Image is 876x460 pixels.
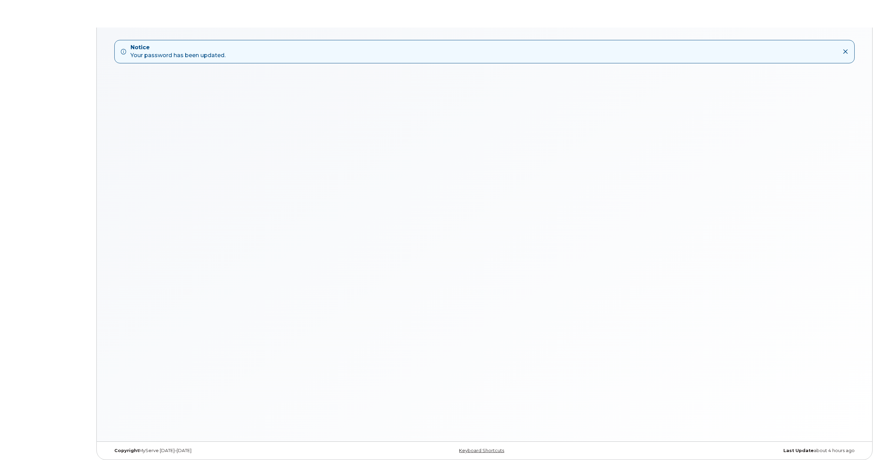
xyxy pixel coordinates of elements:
[459,448,504,453] a: Keyboard Shortcuts
[783,448,814,453] strong: Last Update
[109,448,359,453] div: MyServe [DATE]–[DATE]
[131,44,226,60] div: Your password has been updated.
[609,448,860,453] div: about 4 hours ago
[131,44,226,52] strong: Notice
[114,448,139,453] strong: Copyright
